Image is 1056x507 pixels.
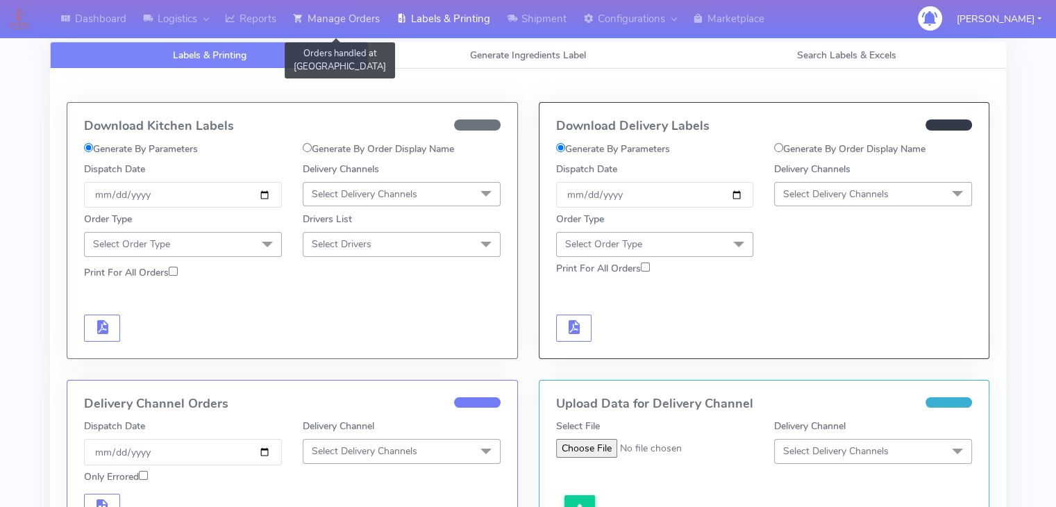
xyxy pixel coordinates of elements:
[783,188,889,201] span: Select Delivery Channels
[312,444,417,458] span: Select Delivery Channels
[139,471,148,480] input: Only Errored
[312,238,371,251] span: Select Drivers
[556,119,973,133] h4: Download Delivery Labels
[84,265,178,280] label: Print For All Orders
[303,162,379,176] label: Delivery Channels
[312,188,417,201] span: Select Delivery Channels
[50,42,1006,69] ul: Tabs
[556,419,600,433] label: Select File
[84,212,132,226] label: Order Type
[303,142,454,156] label: Generate By Order Display Name
[84,119,501,133] h4: Download Kitchen Labels
[774,142,925,156] label: Generate By Order Display Name
[303,143,312,152] input: Generate By Order Display Name
[774,419,846,433] label: Delivery Channel
[84,469,148,484] label: Only Errored
[565,238,642,251] span: Select Order Type
[84,162,145,176] label: Dispatch Date
[556,261,650,276] label: Print For All Orders
[169,267,178,276] input: Print For All Orders
[946,5,1052,33] button: [PERSON_NAME]
[84,419,145,433] label: Dispatch Date
[556,142,670,156] label: Generate By Parameters
[303,419,374,433] label: Delivery Channel
[470,49,586,62] span: Generate Ingredients Label
[774,162,850,176] label: Delivery Channels
[556,162,617,176] label: Dispatch Date
[84,397,501,411] h4: Delivery Channel Orders
[84,142,198,156] label: Generate By Parameters
[774,143,783,152] input: Generate By Order Display Name
[556,212,604,226] label: Order Type
[556,397,973,411] h4: Upload Data for Delivery Channel
[93,238,170,251] span: Select Order Type
[303,212,352,226] label: Drivers List
[84,143,93,152] input: Generate By Parameters
[556,143,565,152] input: Generate By Parameters
[641,263,650,272] input: Print For All Orders
[783,444,889,458] span: Select Delivery Channels
[797,49,896,62] span: Search Labels & Excels
[173,49,246,62] span: Labels & Printing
